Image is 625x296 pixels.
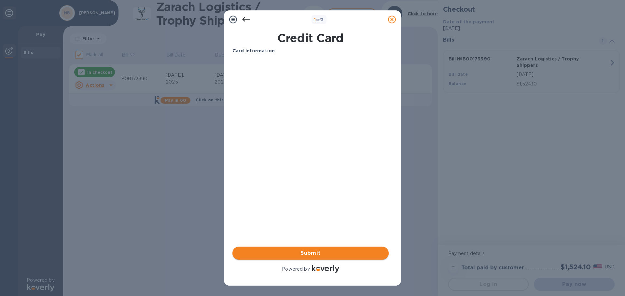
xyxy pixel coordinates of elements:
h1: Credit Card [230,31,391,45]
span: Submit [238,249,383,257]
p: Powered by [282,266,310,273]
b: of 3 [314,17,324,22]
span: 1 [314,17,316,22]
b: Card Information [232,48,275,53]
button: Submit [232,247,389,260]
iframe: Your browser does not support iframes [232,59,389,157]
img: Logo [312,265,339,273]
